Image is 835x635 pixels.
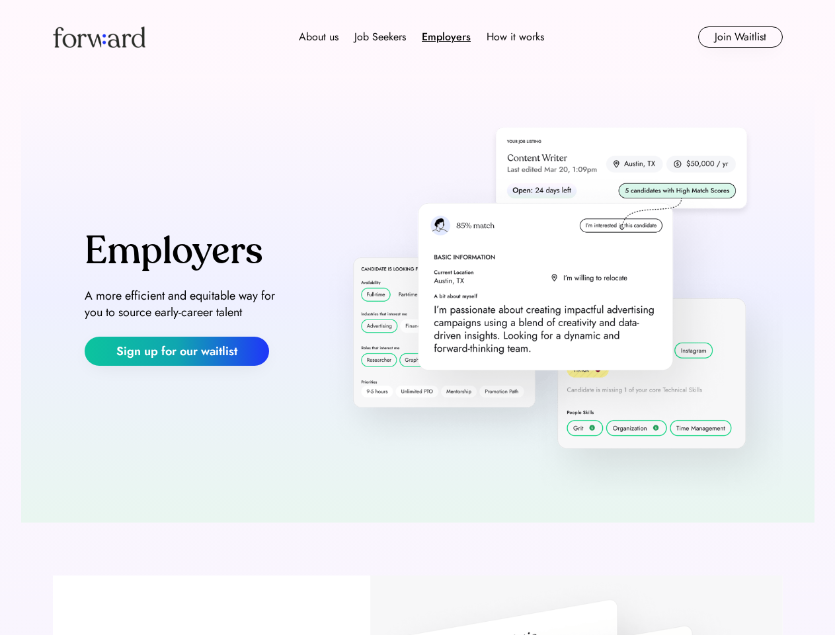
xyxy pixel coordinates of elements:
div: Job Seekers [354,29,406,45]
div: About us [299,29,338,45]
button: Join Waitlist [698,26,783,48]
div: A more efficient and equitable way for you to source early-career talent [85,288,286,321]
img: employers-hero-image.png [317,101,783,495]
div: Employers [85,231,263,272]
button: Sign up for our waitlist [85,337,269,366]
img: Forward logo [53,26,145,48]
div: Employers [422,29,471,45]
div: How it works [487,29,544,45]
